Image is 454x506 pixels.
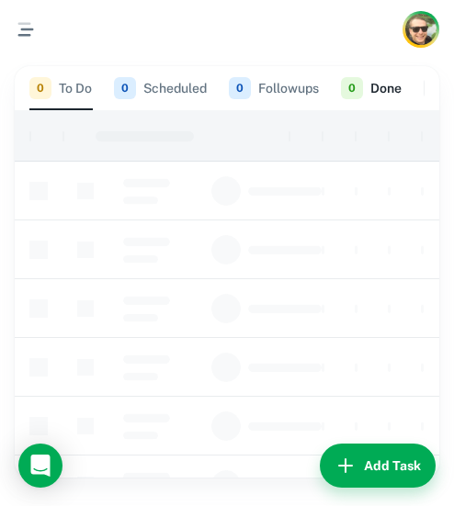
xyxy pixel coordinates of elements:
[114,66,207,110] button: Scheduled
[403,11,439,48] button: Account button
[424,77,446,99] span: 0
[29,77,51,99] span: 0
[29,66,92,110] button: To Do
[341,77,363,99] span: 0
[18,444,62,488] div: Load Chat
[405,14,437,45] img: Karl Chaffey
[229,77,251,99] span: 0
[229,66,319,110] button: Followups
[341,66,402,110] button: Done
[320,444,436,488] button: Add Task
[114,77,136,99] span: 0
